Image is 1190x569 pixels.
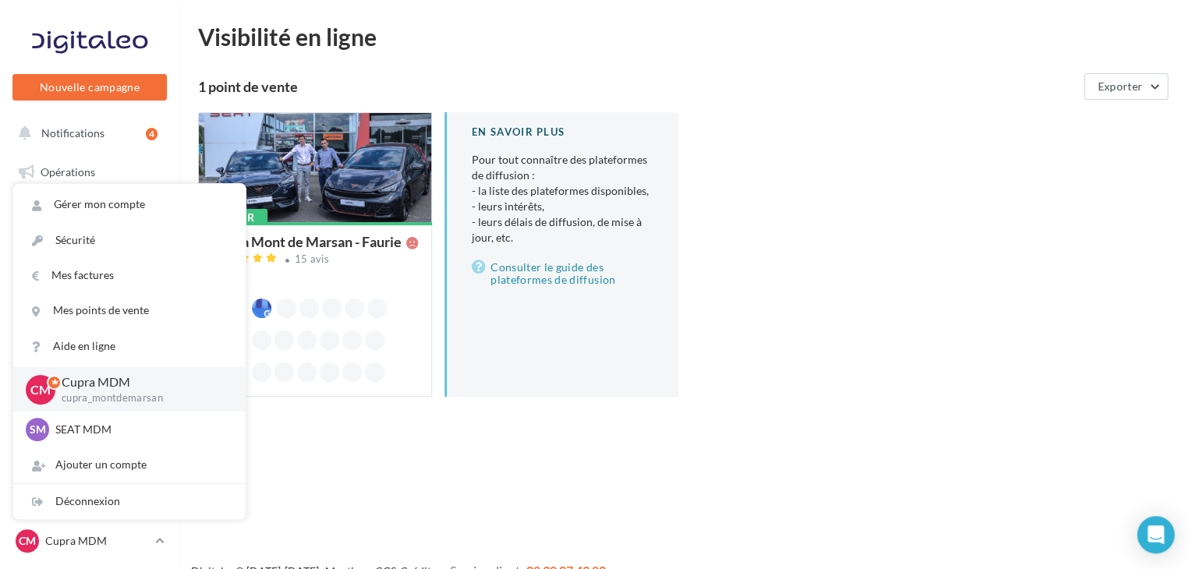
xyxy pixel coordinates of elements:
a: Consulter le guide des plateformes de diffusion [472,258,653,289]
a: Campagnes DataOnDemand [9,480,170,526]
span: CM [30,380,51,398]
div: Open Intercom Messenger [1137,516,1174,553]
a: Contacts [9,312,170,345]
span: SM [30,422,46,437]
a: Calendrier [9,390,170,422]
div: 15 avis [295,254,329,264]
button: Notifications 4 [9,117,164,150]
p: SEAT MDM [55,422,227,437]
p: Cupra MDM [62,373,221,391]
div: Visibilité en ligne [198,25,1171,48]
p: Cupra MDM [45,533,149,549]
button: Nouvelle campagne [12,74,167,101]
span: Notifications [41,126,104,140]
li: - la liste des plateformes disponibles, [472,183,653,199]
div: 4 [146,128,158,140]
button: Exporter [1084,73,1168,100]
div: Déconnexion [13,484,246,519]
div: 1 point de vente [198,80,1078,94]
li: - leurs intérêts, [472,199,653,214]
span: Opérations [41,165,95,178]
a: Médiathèque [9,351,170,383]
a: Visibilité en ligne [9,235,170,267]
a: Aide en ligne [13,329,246,364]
a: Mes points de vente [13,293,246,328]
p: cupra_montdemarsan [62,391,221,405]
a: Gérer mon compte [13,187,246,222]
a: Boîte de réception [9,194,170,228]
p: Pour tout connaître des plateformes de diffusion : [472,152,653,246]
a: CM Cupra MDM [12,526,167,556]
a: Opérations [9,156,170,189]
span: Exporter [1097,80,1142,93]
div: Cupra Mont de Marsan - Faurie [211,235,402,249]
a: 15 avis [211,251,419,270]
a: Sécurité [13,223,246,258]
div: Ajouter un compte [13,447,246,482]
span: CM [19,533,36,549]
a: PLV et print personnalisable [9,428,170,474]
li: - leurs délais de diffusion, de mise à jour, etc. [472,214,653,246]
div: En savoir plus [472,125,653,140]
a: Campagnes [9,274,170,306]
a: Mes factures [13,258,246,293]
